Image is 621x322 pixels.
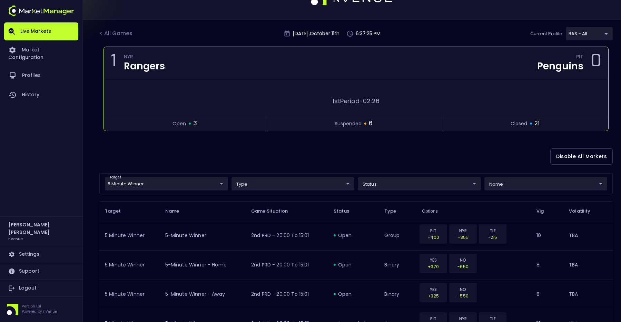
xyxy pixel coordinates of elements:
[537,61,583,71] div: Penguins
[483,234,502,241] p: -215
[484,177,608,191] div: target
[246,221,328,250] td: 2nd PRD - 20:00 to 15:01
[4,40,78,66] a: Market Configuration
[424,257,443,263] p: YES
[363,97,379,105] span: 02:26
[334,208,358,214] span: Status
[359,97,363,105] span: -
[531,250,563,280] td: 8
[4,263,78,280] a: Support
[384,208,405,214] span: Type
[424,286,443,293] p: YES
[246,250,328,280] td: 2nd PRD - 20:00 to 15:01
[8,236,23,241] h3: nVenue
[511,120,527,127] span: closed
[379,280,416,309] td: binary
[4,304,78,315] div: Version 1.31Powered by nVenue
[454,257,472,263] p: NO
[334,232,373,239] div: open
[246,280,328,309] td: 2nd PRD - 20:00 to 15:01
[105,208,130,214] span: Target
[231,177,355,191] div: target
[124,61,165,71] div: Rangers
[99,280,160,309] td: 5 Minute Winner
[569,208,599,214] span: Volatility
[424,227,443,234] p: PIT
[22,304,57,309] p: Version 1.31
[99,221,160,250] td: 5 Minute Winner
[454,315,472,322] p: NYR
[483,227,502,234] p: TIE
[563,221,613,250] td: TBA
[8,221,74,236] h2: [PERSON_NAME] [PERSON_NAME]
[4,66,78,85] a: Profiles
[424,234,443,241] p: +400
[160,280,246,309] td: 5-Minute Winner - Away
[251,208,297,214] span: Game Situation
[536,208,553,214] span: Vig
[111,52,117,73] div: 1
[8,6,74,16] img: logo
[333,97,359,105] span: 1st Period
[110,175,121,180] label: target
[369,119,373,128] span: 6
[563,250,613,280] td: TBA
[160,221,246,250] td: 5-Minute Winner
[4,246,78,263] a: Settings
[105,177,228,191] div: target
[165,208,188,214] span: Name
[454,293,472,299] p: -550
[334,261,373,268] div: open
[99,250,160,280] td: 5 Minute Winner
[530,30,562,37] p: Current Profile
[379,250,416,280] td: binary
[4,85,78,105] a: History
[454,286,472,293] p: NO
[424,315,443,322] p: PIT
[334,291,373,297] div: open
[576,55,583,60] div: PIT
[550,148,613,165] button: Disable All Markets
[424,263,443,270] p: +370
[590,52,601,73] div: 0
[531,221,563,250] td: 10
[424,293,443,299] p: +325
[124,55,165,60] div: NYR
[454,263,472,270] p: -650
[193,119,197,128] span: 3
[160,250,246,280] td: 5-Minute Winner - Home
[483,315,502,322] p: TIE
[454,234,472,241] p: +355
[531,280,563,309] td: 8
[358,177,481,191] div: target
[335,120,362,127] span: suspended
[99,29,134,38] div: < All Games
[293,30,339,37] p: [DATE] , October 11 th
[563,280,613,309] td: TBA
[172,120,186,127] span: open
[356,30,381,37] p: 6:37:25 PM
[534,119,540,128] span: 21
[416,201,531,221] th: Options
[454,227,472,234] p: NYR
[22,309,57,314] p: Powered by nVenue
[379,221,416,250] td: group
[4,280,78,296] a: Logout
[566,27,613,40] div: target
[4,22,78,40] a: Live Markets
